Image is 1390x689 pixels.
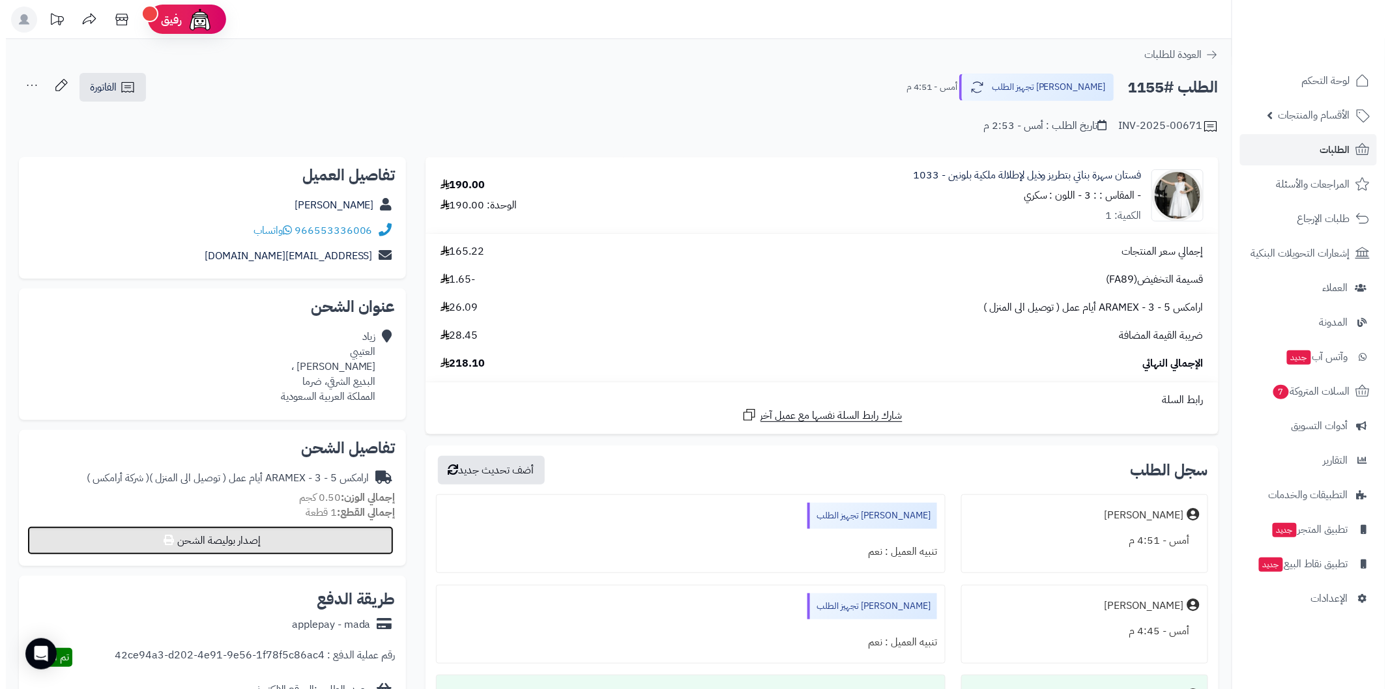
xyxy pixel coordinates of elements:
[1018,188,1077,203] small: - اللون : سكري
[199,248,367,264] a: [EMAIL_ADDRESS][DOMAIN_NAME]
[1113,119,1213,134] div: INV-2025-00671
[289,223,367,238] a: 966553336006
[286,617,365,632] div: applepay - mada
[1234,410,1371,442] a: أدوات التسويق
[23,167,390,183] h2: تفاصيل العميل
[977,300,1198,315] span: ارامكس ARAMEX - 3 - 5 أيام عمل ( توصيل الى المنزل )
[1234,548,1371,580] a: تطبيق نقاط البيعجديد
[1079,188,1136,203] small: - المقاس : : 3
[1263,486,1342,504] span: التطبيقات والخدمات
[1234,307,1371,338] a: المدونة
[289,197,368,213] a: [PERSON_NAME]
[425,393,1208,408] div: رابط السلة
[1234,479,1371,511] a: التطبيقات والخدمات
[1314,141,1344,159] span: الطلبات
[1234,445,1371,476] a: التقارير
[84,79,111,95] span: الفاتورة
[953,74,1108,101] button: [PERSON_NAME] تجهيز الطلب
[1296,72,1344,90] span: لوحة التحكم
[432,456,539,485] button: أضف تحديث جديد
[1253,557,1277,572] span: جديد
[1146,169,1197,221] img: 1756220308-413A5103-90x90.jpeg
[1271,175,1344,193] span: المراجعات والأسئلة
[311,591,390,607] h2: طريقة الدفع
[1234,376,1371,407] a: السلات المتروكة7
[1234,65,1371,96] a: لوحة التحكم
[1122,74,1213,101] h2: الطلب #1155
[964,528,1194,554] div: أمس - 4:51 م
[1266,382,1344,401] span: السلات المتروكة
[435,178,480,193] div: 190.00
[1317,279,1342,297] span: العملاء
[1267,385,1283,399] span: 7
[1114,328,1198,343] span: ضريبة القيمة المضافة
[1234,272,1371,303] a: العملاء
[802,593,931,619] div: [PERSON_NAME] تجهيز الطلب
[1101,272,1198,287] span: قسيمة التخفيض(FA89)
[1137,356,1198,371] span: الإجمالي النهائي
[293,490,390,505] small: 0.50 كجم
[1234,203,1371,234] a: طلبات الإرجاع
[1245,244,1344,262] span: إشعارات التحويلات البنكية
[435,300,472,315] span: 26.09
[1280,348,1342,366] span: وآتس آب
[736,407,897,423] a: شارك رابط السلة نفسها مع عميل آخر
[300,505,390,520] small: 1 قطعة
[1234,169,1371,200] a: المراجعات والأسئلة
[1099,598,1178,613] div: [PERSON_NAME]
[1281,350,1305,365] span: جديد
[1314,313,1342,331] span: المدونة
[74,73,140,102] a: الفاتورة
[977,119,1101,134] div: تاريخ الطلب : أمس - 2:53 م
[335,490,390,505] strong: إجمالي الوزن:
[35,7,67,36] a: تحديثات المنصة
[755,408,897,423] span: شارك رابط السلة نفسها مع عميل آخر
[439,630,931,655] div: تنبيه العميل : نعم
[22,526,388,555] button: إصدار بوليصة الشحن
[1286,417,1342,435] span: أدوات التسويق
[1234,134,1371,165] a: الطلبات
[1252,555,1342,573] span: تطبيق نقاط البيع
[435,244,479,259] span: 165.22
[1266,520,1342,539] span: تطبيق المتجر
[1234,514,1371,545] a: تطبيق المتجرجديد
[1139,47,1196,63] span: العودة للطلبات
[1139,47,1213,63] a: العودة للطلبات
[435,272,470,287] span: -1.65
[275,330,370,404] div: زياد العتيبي [PERSON_NAME] ، البديع الشرقي، ضرما المملكة العربية السعودية
[901,81,951,94] small: أمس - 4:51 م
[20,638,51,669] div: Open Intercom Messenger
[1100,208,1136,223] div: الكمية: 1
[1290,10,1367,37] img: logo-2.png
[23,299,390,315] h2: عنوان الشحن
[1234,583,1371,614] a: الإعدادات
[435,328,472,343] span: 28.45
[1116,244,1198,259] span: إجمالي سعر المنتجات
[1318,451,1342,470] span: التقارير
[109,648,390,667] div: رقم عملية الدفع : 42ce94a3-d202-4e91-9e56-1f78f5c86ac4
[1234,238,1371,269] a: إشعارات التحويلات البنكية
[181,7,207,33] img: ai-face.png
[907,168,1136,183] a: فستان سهرة بناتي بتطريز وذيل لإطلالة ملكية بلونين - 1033
[435,356,480,371] span: 218.10
[155,12,176,27] span: رفيق
[802,503,931,529] div: [PERSON_NAME] تجهيز الطلب
[435,198,512,213] div: الوحدة: 190.00
[331,505,390,520] strong: إجمالي القطع:
[81,471,364,486] div: ارامكس ARAMEX - 3 - 5 أيام عمل ( توصيل الى المنزل )
[1125,462,1202,478] h3: سجل الطلب
[248,223,286,238] a: واتساب
[1234,341,1371,373] a: وآتس آبجديد
[439,539,931,565] div: تنبيه العميل : نعم
[1305,589,1342,608] span: الإعدادات
[964,619,1194,644] div: أمس - 4:45 م
[1099,508,1178,523] div: [PERSON_NAME]
[1292,210,1344,228] span: طلبات الإرجاع
[1273,106,1344,124] span: الأقسام والمنتجات
[1267,523,1291,537] span: جديد
[23,440,390,456] h2: تفاصيل الشحن
[81,470,143,486] span: ( شركة أرامكس )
